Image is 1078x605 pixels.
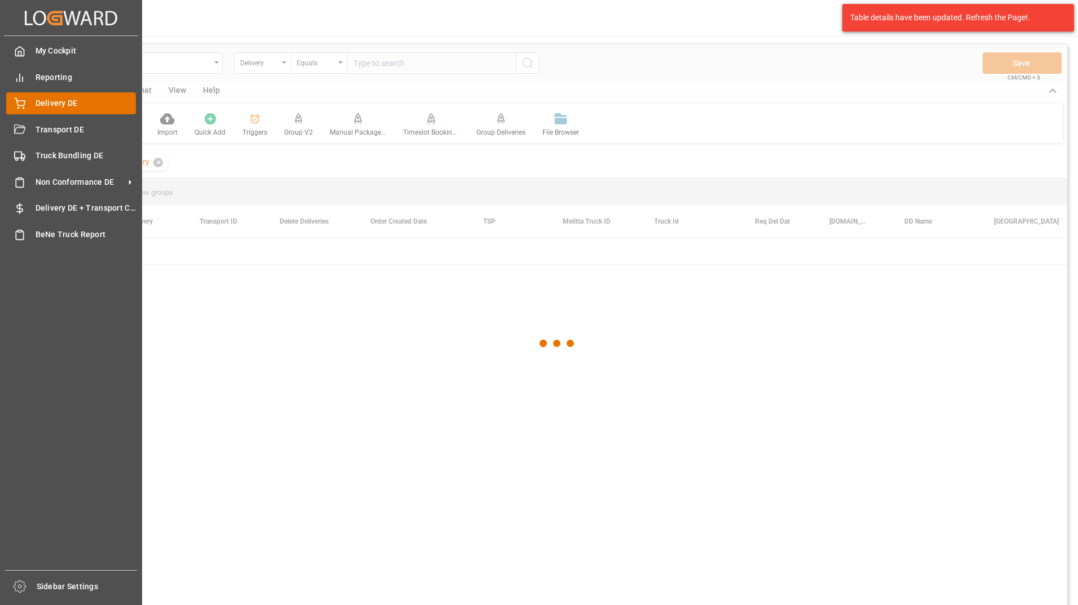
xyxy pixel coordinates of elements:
[36,202,136,214] span: Delivery DE + Transport Cost
[6,118,136,140] a: Transport DE
[850,12,1058,24] div: Table details have been updated. Refresh the Page!.
[6,40,136,62] a: My Cockpit
[36,45,136,57] span: My Cockpit
[6,223,136,245] a: BeNe Truck Report
[6,92,136,114] a: Delivery DE
[6,197,136,219] a: Delivery DE + Transport Cost
[6,66,136,88] a: Reporting
[36,229,136,241] span: BeNe Truck Report
[36,97,136,109] span: Delivery DE
[6,145,136,167] a: Truck Bundling DE
[36,124,136,136] span: Transport DE
[37,581,138,593] span: Sidebar Settings
[36,176,125,188] span: Non Conformance DE
[36,150,136,162] span: Truck Bundling DE
[36,72,136,83] span: Reporting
